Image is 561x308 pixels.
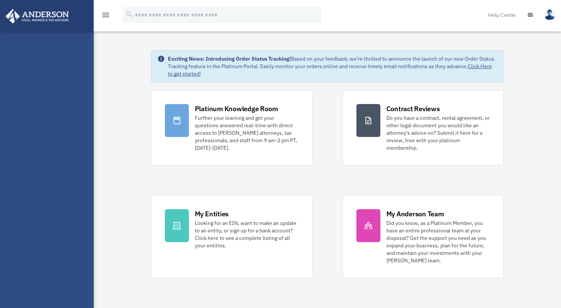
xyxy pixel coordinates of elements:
[168,55,291,62] strong: Exciting News: Introducing Order Status Tracking!
[195,104,278,113] div: Platinum Knowledge Room
[101,13,110,19] a: menu
[195,209,229,219] div: My Entities
[151,195,313,278] a: My Entities Looking for an EIN, want to make an update to an entity, or sign up for a bank accoun...
[195,219,299,249] div: Looking for an EIN, want to make an update to an entity, or sign up for a bank account? Click her...
[386,104,440,113] div: Contract Reviews
[168,55,498,77] div: Based on your feedback, we're thrilled to announce the launch of our new Order Status Tracking fe...
[386,209,444,219] div: My Anderson Team
[195,114,299,152] div: Further your learning and get your questions answered real-time with direct access to [PERSON_NAM...
[125,10,133,18] i: search
[386,114,490,152] div: Do you have a contract, rental agreement, or other legal document you would like an attorney's ad...
[544,9,555,20] img: User Pic
[151,90,313,165] a: Platinum Knowledge Room Further your learning and get your questions answered real-time with dire...
[101,10,110,19] i: menu
[386,219,490,264] div: Did you know, as a Platinum Member, you have an entire professional team at your disposal? Get th...
[343,90,504,165] a: Contract Reviews Do you have a contract, rental agreement, or other legal document you would like...
[168,63,492,77] a: Click Here to get started!
[343,195,504,278] a: My Anderson Team Did you know, as a Platinum Member, you have an entire professional team at your...
[3,9,71,24] img: Anderson Advisors Platinum Portal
